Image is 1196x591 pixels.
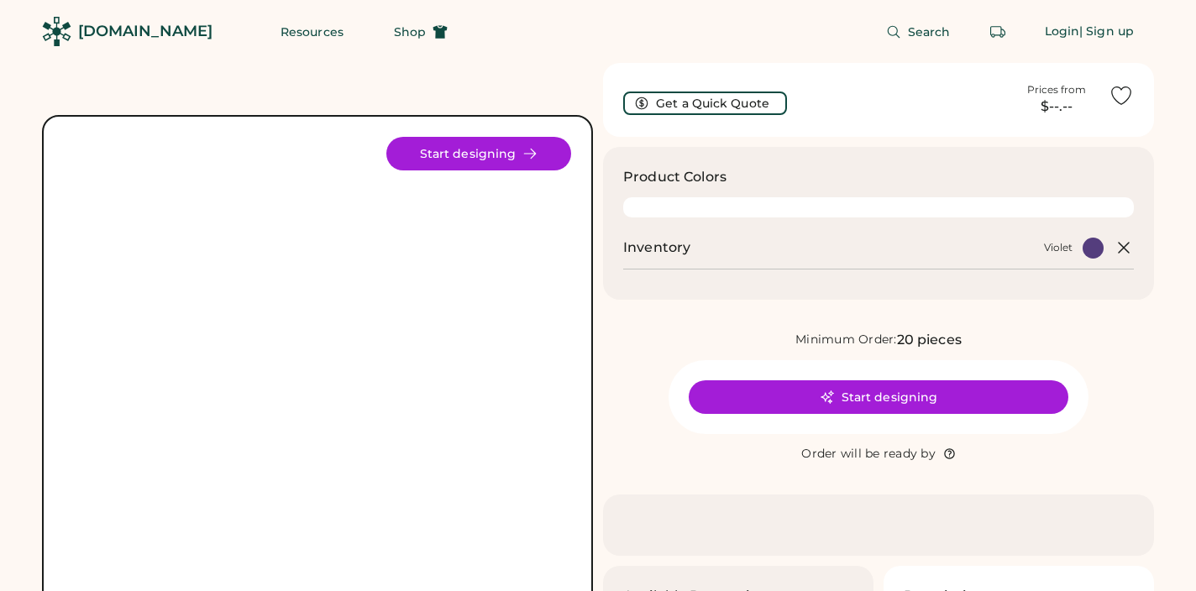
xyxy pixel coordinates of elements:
div: Minimum Order: [795,332,897,348]
button: Search [866,15,971,49]
h2: Inventory [623,238,690,258]
button: Shop [374,15,468,49]
div: Login [1045,24,1080,40]
h3: Product Colors [623,167,727,187]
div: Violet [1044,241,1073,254]
div: $--.-- [1015,97,1099,117]
img: Rendered Logo - Screens [42,17,71,46]
div: | Sign up [1079,24,1134,40]
div: 20 pieces [897,330,962,350]
div: [DOMAIN_NAME] [78,21,212,42]
button: Resources [260,15,364,49]
div: Order will be ready by [801,446,936,463]
span: Shop [394,26,426,38]
button: Retrieve an order [981,15,1015,49]
button: Start designing [689,380,1068,414]
div: Prices from [1027,83,1086,97]
button: Get a Quick Quote [623,92,787,115]
button: Start designing [386,137,571,170]
span: Search [908,26,951,38]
